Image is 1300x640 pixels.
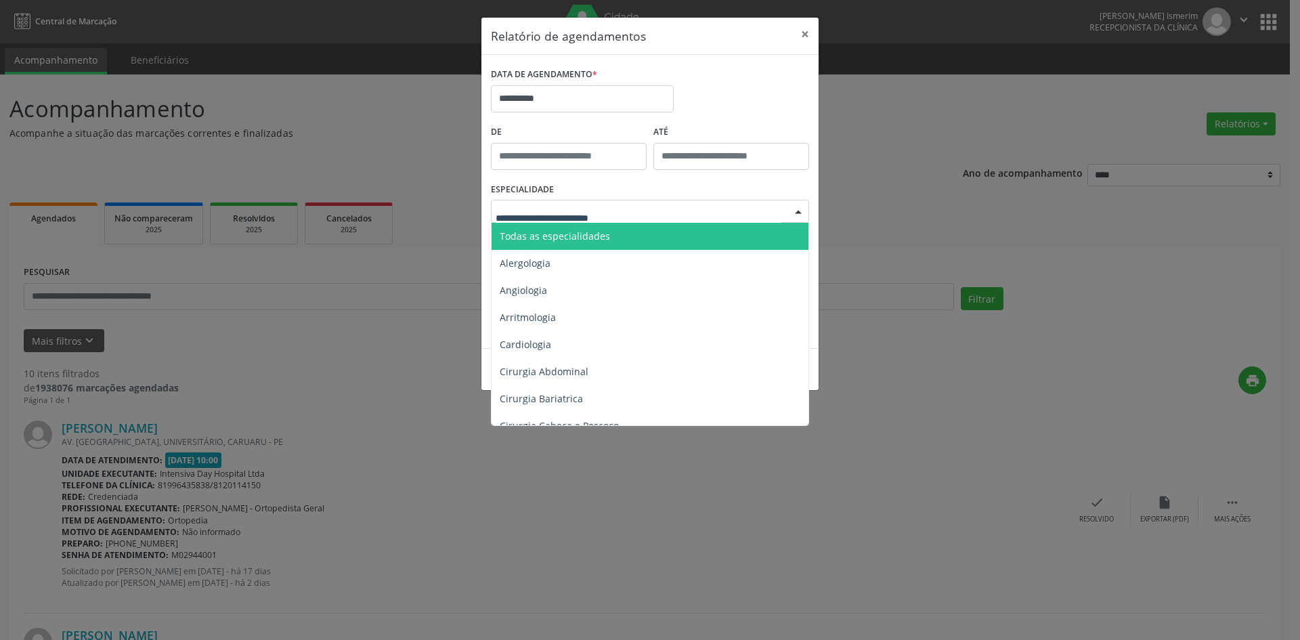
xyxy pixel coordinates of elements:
[500,284,547,297] span: Angiologia
[500,257,550,270] span: Alergologia
[500,365,588,378] span: Cirurgia Abdominal
[500,419,619,432] span: Cirurgia Cabeça e Pescoço
[500,311,556,324] span: Arritmologia
[792,18,819,51] button: Close
[491,27,646,45] h5: Relatório de agendamentos
[491,64,597,85] label: DATA DE AGENDAMENTO
[491,122,647,143] label: De
[500,338,551,351] span: Cardiologia
[491,179,554,200] label: ESPECIALIDADE
[500,230,610,242] span: Todas as especialidades
[653,122,809,143] label: ATÉ
[500,392,583,405] span: Cirurgia Bariatrica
